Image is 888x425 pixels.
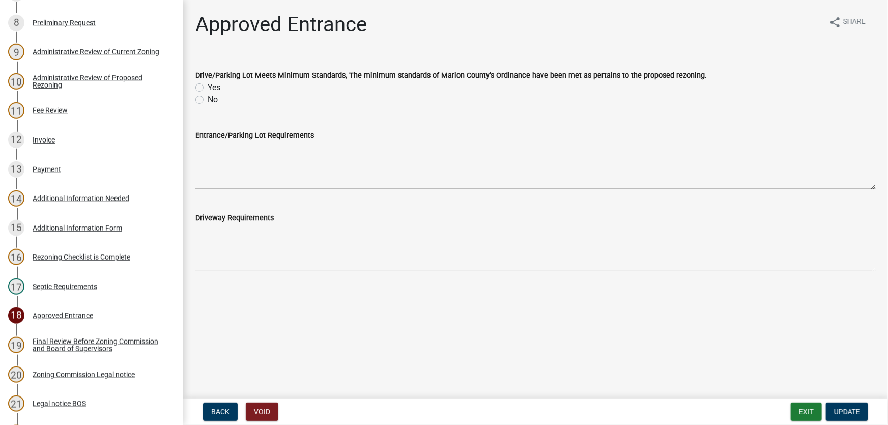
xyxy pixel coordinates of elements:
[33,74,167,89] div: Administrative Review of Proposed Rezoning
[33,107,68,114] div: Fee Review
[834,408,860,416] span: Update
[195,132,314,139] label: Entrance/Parking Lot Requirements
[821,12,874,32] button: shareShare
[33,253,130,261] div: Rezoning Checklist is Complete
[195,215,274,222] label: Driveway Requirements
[8,102,24,119] div: 11
[8,132,24,148] div: 12
[8,15,24,31] div: 8
[33,338,167,352] div: Final Review Before Zoning Commission and Board of Supervisors
[8,73,24,90] div: 10
[246,403,278,421] button: Void
[8,307,24,324] div: 18
[8,395,24,412] div: 21
[829,16,841,29] i: share
[33,136,55,144] div: Invoice
[33,400,86,407] div: Legal notice BOS
[8,337,24,353] div: 19
[8,366,24,383] div: 20
[8,44,24,60] div: 9
[195,72,707,79] label: Drive/Parking Lot Meets Minimum Standards, The minimum standards of Marion County's Ordinance hav...
[203,403,238,421] button: Back
[8,161,24,178] div: 13
[826,403,868,421] button: Update
[211,408,230,416] span: Back
[33,283,97,290] div: Septic Requirements
[33,166,61,173] div: Payment
[8,190,24,207] div: 14
[208,81,220,94] label: Yes
[33,48,159,55] div: Administrative Review of Current Zoning
[208,94,218,106] label: No
[791,403,822,421] button: Exit
[843,16,866,29] span: Share
[8,220,24,236] div: 15
[195,12,367,37] h1: Approved Entrance
[33,195,129,202] div: Additional Information Needed
[8,278,24,295] div: 17
[8,249,24,265] div: 16
[33,371,135,378] div: Zoning Commission Legal notice
[33,224,122,232] div: Additional Information Form
[33,19,96,26] div: Preliminary Request
[33,312,93,319] div: Approved Entrance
